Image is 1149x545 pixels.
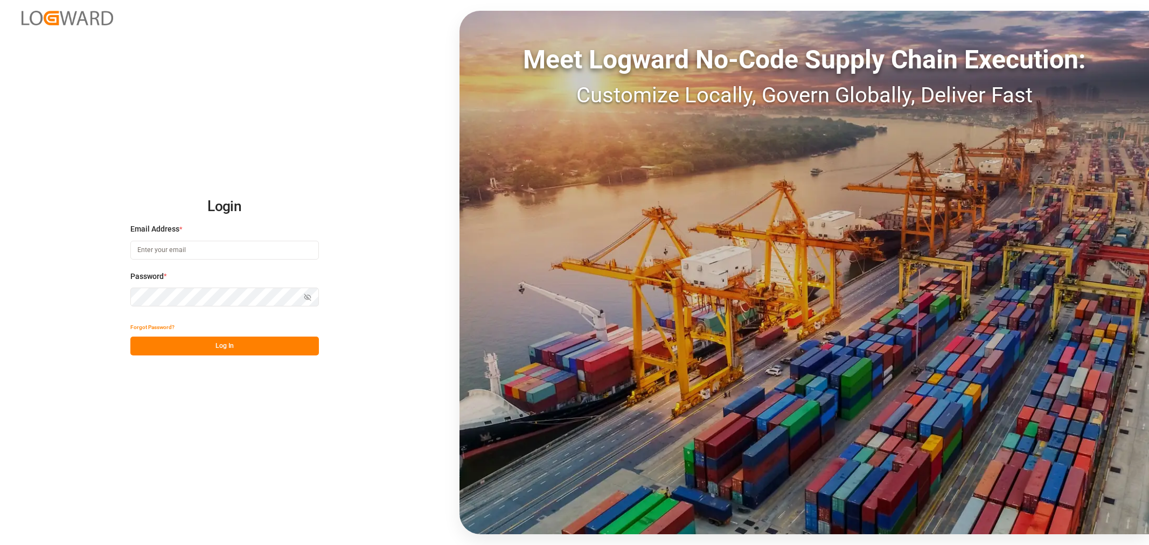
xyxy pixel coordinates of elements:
[130,223,179,235] span: Email Address
[459,79,1149,111] div: Customize Locally, Govern Globally, Deliver Fast
[130,318,175,337] button: Forgot Password?
[130,271,164,282] span: Password
[130,190,319,224] h2: Login
[130,337,319,355] button: Log In
[130,241,319,260] input: Enter your email
[22,11,113,25] img: Logward_new_orange.png
[459,40,1149,79] div: Meet Logward No-Code Supply Chain Execution:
